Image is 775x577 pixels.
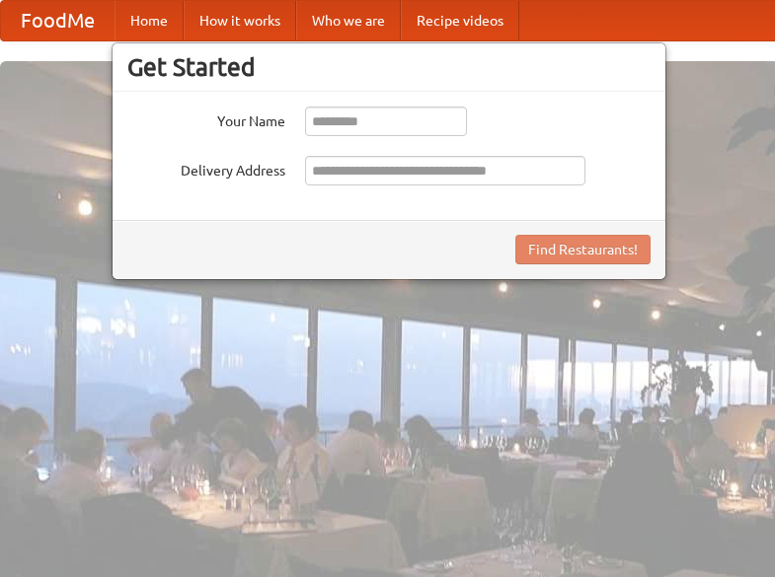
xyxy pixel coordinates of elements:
[296,1,401,40] a: Who we are
[127,52,651,82] h3: Get Started
[184,1,296,40] a: How it works
[115,1,184,40] a: Home
[127,156,285,180] label: Delivery Address
[515,235,651,264] button: Find Restaurants!
[127,107,285,131] label: Your Name
[1,1,115,40] a: FoodMe
[401,1,519,40] a: Recipe videos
